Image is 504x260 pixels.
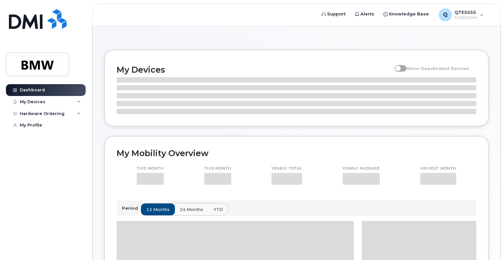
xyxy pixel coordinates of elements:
p: This month [137,166,164,171]
p: Yearly average [343,166,380,171]
p: This month [204,166,231,171]
p: Yearly total [271,166,302,171]
span: 24 months [180,206,203,213]
h2: My Devices [117,65,391,75]
span: Show Deactivated Devices [406,66,469,71]
input: Show Deactivated Devices [395,62,400,67]
p: Period [122,205,141,211]
h2: My Mobility Overview [117,148,476,158]
span: YTD [213,206,223,213]
p: Highest month [420,166,456,171]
